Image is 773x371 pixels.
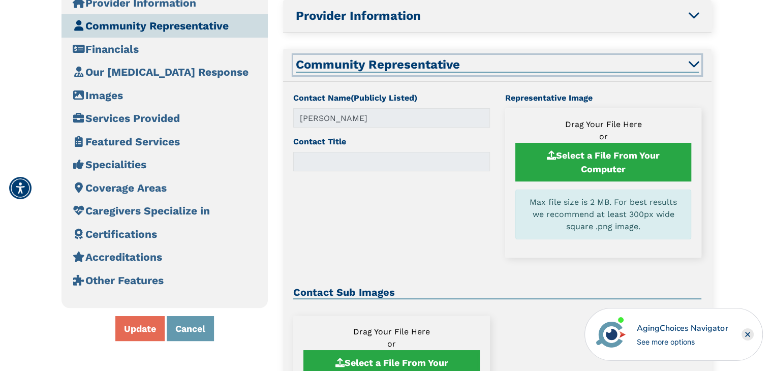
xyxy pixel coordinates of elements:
div: or [515,131,692,143]
button: Images [61,84,268,107]
button: Community Representative [293,55,701,76]
label: Representative Image [505,92,593,104]
div: See more options [637,336,728,347]
button: Community Representative [61,14,268,38]
button: Update [115,316,165,341]
div: Drag Your File Here [515,118,692,131]
section: Drag Your File HereorSelect a File From Your ComputerMax file size is 2 MB. For best results we r... [505,108,702,258]
button: Other Features [61,269,268,292]
label: Contact Name(Publicly Listed) [293,92,417,104]
div: Close [741,328,754,341]
button: Caregivers Specialize in [61,199,268,223]
h2: Provider Information [296,9,699,23]
div: or [303,338,480,350]
button: Featured Services [61,130,268,153]
button: Provider Information [293,6,701,26]
button: Coverage Areas [61,176,268,200]
h3: Contact Sub Images [293,286,701,299]
button: Our [MEDICAL_DATA] Response [61,60,268,84]
label: Contact Title [293,136,346,148]
div: Accessibility Menu [9,177,32,199]
button: Accreditations [61,245,268,269]
a: Community Representative [283,49,712,82]
img: avatar [594,317,628,352]
button: Specialities [61,153,268,176]
button: Select a File From Your Computer [515,143,692,181]
h2: Community Representative [296,57,699,73]
div: Max file size is 2 MB. For best results we recommend at least 300px wide square .png image. [515,190,692,239]
button: Financials [61,38,268,61]
div: AgingChoices Navigator [637,322,728,334]
button: Cancel [167,316,214,341]
button: Certifications [61,223,268,246]
div: Drag Your File Here [303,326,480,338]
button: Services Provided [61,107,268,130]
